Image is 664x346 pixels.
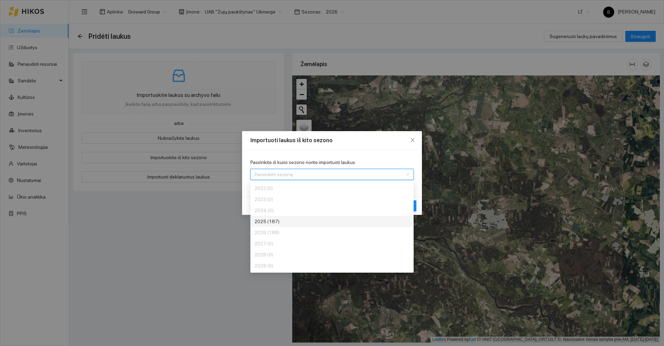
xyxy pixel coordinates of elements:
[250,249,414,260] div: 2028 (0)
[255,218,358,225] div: 2025 (187)
[250,260,414,271] div: 2029 (0)
[255,184,358,192] div: 2022 (0)
[255,240,358,247] div: 2027 (0)
[250,216,414,227] div: 2025 (187)
[255,251,358,258] div: 2028 (0)
[250,159,355,166] label: Pasirinkite iš kurio sezono norite importuoti laukus
[255,229,358,236] div: 2026 (188)
[250,205,414,216] div: 2024 (0)
[255,207,358,214] div: 2024 (0)
[250,183,414,194] div: 2022 (0)
[250,137,414,144] div: Importuoti laukus iš kito sezono
[255,262,358,270] div: 2029 (0)
[410,137,415,143] span: close
[250,238,414,249] div: 2027 (0)
[255,195,358,203] div: 2023 (0)
[250,194,414,205] div: 2023 (0)
[403,131,422,150] button: Close
[250,227,414,238] div: 2026 (188)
